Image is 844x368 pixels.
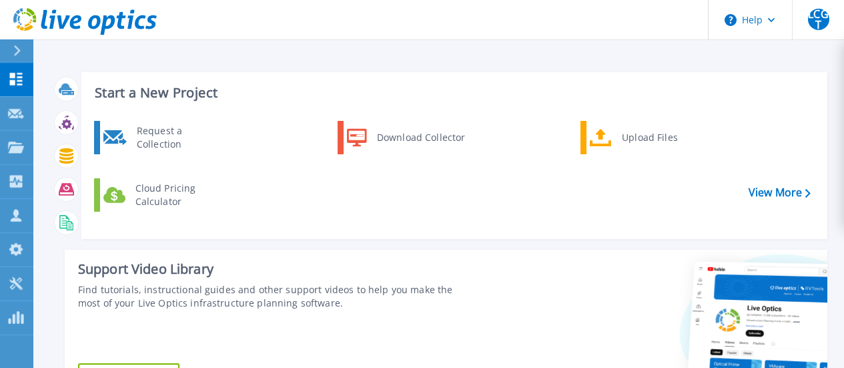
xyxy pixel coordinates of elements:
div: Upload Files [615,124,714,151]
span: LCGT [808,9,829,30]
h3: Start a New Project [95,85,810,100]
div: Find tutorials, instructional guides and other support videos to help you make the most of your L... [78,283,474,310]
div: Download Collector [370,124,471,151]
a: Upload Files [580,121,717,154]
div: Cloud Pricing Calculator [129,182,228,208]
a: View More [749,186,811,199]
a: Download Collector [338,121,474,154]
a: Cloud Pricing Calculator [94,178,231,212]
div: Support Video Library [78,260,474,278]
div: Request a Collection [130,124,228,151]
a: Request a Collection [94,121,231,154]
